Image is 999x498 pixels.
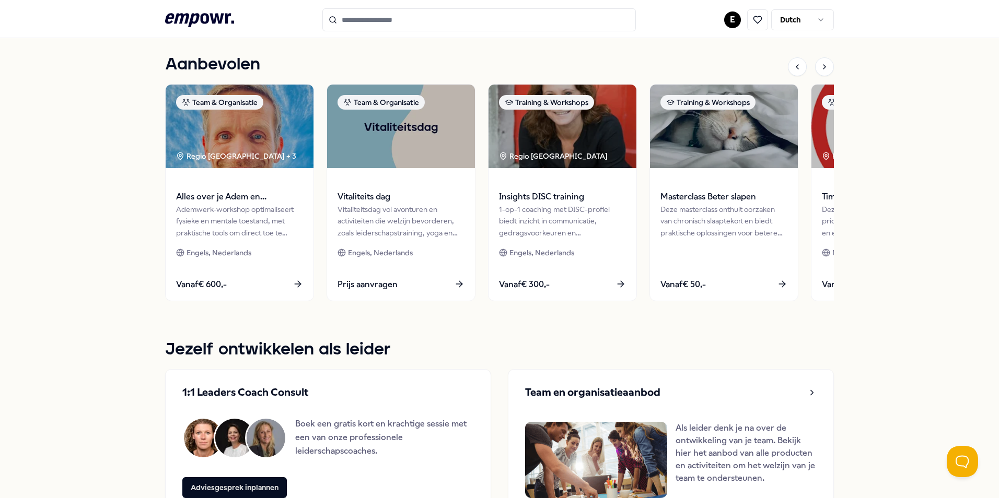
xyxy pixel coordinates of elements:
p: Boek een gratis kort en krachtige sessie met een van onze professionele leiderschapscoaches. [295,417,474,457]
span: Vanaf € 50,- [660,278,706,291]
div: Regio [GEOGRAPHIC_DATA] + 4 [822,150,942,162]
img: package image [489,85,636,168]
img: Avatar [215,419,254,457]
div: Training & Workshops [660,95,756,110]
h1: Jezelf ontwikkelen als leider [165,337,834,363]
img: package image [327,85,475,168]
span: Time management in één dag [822,190,949,204]
div: 1-op-1 coaching met DISC-profiel biedt inzicht in communicatie, gedragsvoorkeuren en ontwikkelpun... [499,204,626,239]
div: Deze cursus timemanagement helpt je prioriteiten stellen, overzicht bewaren en effectiever met je... [822,204,949,239]
span: Engels, Nederlands [348,247,413,258]
a: package imageTraining & WorkshopsMasterclass Beter slapenDeze masterclass onthult oorzaken van ch... [649,84,798,301]
p: 1:1 Leaders Coach Consult [182,386,308,399]
span: Nederlands [832,247,872,258]
div: Regio [GEOGRAPHIC_DATA] [499,150,609,162]
span: Vanaf € 960,- [822,278,872,291]
span: Engels, Nederlands [187,247,251,258]
span: Engels, Nederlands [509,247,574,258]
button: Adviesgesprek inplannen [182,477,287,498]
p: Als leider denk je na over de ontwikkeling van je team. Bekijk hier het aanbod van alle producten... [676,422,817,498]
span: Alles over je Adem en periodieke lessen [176,190,303,204]
span: Vanaf € 300,- [499,278,550,291]
div: Team & Organisatie [822,95,909,110]
div: Deze masterclass onthult oorzaken van chronisch slaaptekort en biedt praktische oplossingen voor ... [660,204,787,239]
a: package imageTraining & WorkshopsRegio [GEOGRAPHIC_DATA] Insights DISC training1-op-1 coaching me... [488,84,637,301]
span: Masterclass Beter slapen [660,190,787,204]
span: Vanaf € 600,- [176,278,227,291]
div: Team & Organisatie [176,95,263,110]
img: Avatar [184,419,223,457]
span: Prijs aanvragen [338,278,398,291]
button: E [724,11,741,28]
img: Avatar [247,419,285,457]
div: Vitaliteitsdag vol avonturen en activiteiten die welzijn bevorderen, zoals leiderschapstraining, ... [338,204,464,239]
img: package image [811,85,959,168]
p: Team en organisatieaanbod [525,386,660,399]
span: Insights DISC training [499,190,626,204]
iframe: Help Scout Beacon - Open [947,446,978,477]
img: package image [650,85,798,168]
img: Team image [525,422,667,498]
div: Ademwerk-workshop optimaliseert fysieke en mentale toestand, met praktische tools om direct toe t... [176,204,303,239]
span: Vitaliteits dag [338,190,464,204]
a: package imageTeam & OrganisatieRegio [GEOGRAPHIC_DATA] + 4Time management in één dagDeze cursus t... [811,84,960,301]
a: package imageTeam & OrganisatieVitaliteits dagVitaliteitsdag vol avonturen en activiteiten die we... [327,84,475,301]
div: Training & Workshops [499,95,594,110]
div: Team & Organisatie [338,95,425,110]
input: Search for products, categories or subcategories [322,8,636,31]
img: package image [166,85,313,168]
a: package imageTeam & OrganisatieRegio [GEOGRAPHIC_DATA] + 3Alles over je Adem en periodieke lessen... [165,84,314,301]
h1: Aanbevolen [165,52,260,78]
div: Regio [GEOGRAPHIC_DATA] + 3 [176,150,296,162]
